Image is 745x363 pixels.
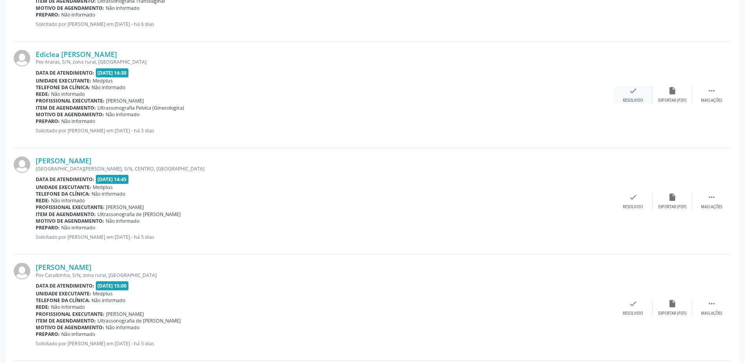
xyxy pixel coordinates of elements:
[701,204,722,210] div: Mais ações
[36,156,92,165] a: [PERSON_NAME]
[97,317,181,324] span: Ultrassonografia de [PERSON_NAME]
[61,331,95,337] span: Não informado
[92,191,125,197] span: Não informado
[36,5,104,11] b: Motivo de agendamento:
[707,193,716,202] i: 
[96,68,129,77] span: [DATE] 14:30
[36,91,49,97] b: Rede:
[36,324,104,331] b: Motivo de agendamento:
[51,91,85,97] span: Não informado
[36,234,613,240] p: Solicitado por [PERSON_NAME] em [DATE] - há 5 dias
[668,193,677,202] i: insert_drive_file
[61,118,95,125] span: Não informado
[36,317,96,324] b: Item de agendamento:
[61,224,95,231] span: Não informado
[701,311,722,316] div: Mais ações
[707,86,716,95] i: 
[36,224,60,231] b: Preparo:
[36,311,104,317] b: Profissional executante:
[36,282,94,289] b: Data de atendimento:
[106,324,139,331] span: Não informado
[36,111,104,118] b: Motivo de agendamento:
[96,281,129,290] span: [DATE] 15:00
[51,197,85,204] span: Não informado
[36,84,90,91] b: Telefone da clínica:
[707,299,716,308] i: 
[93,77,113,84] span: Medplus
[36,191,90,197] b: Telefone da clínica:
[36,204,104,211] b: Profissional executante:
[92,84,125,91] span: Não informado
[36,97,104,104] b: Profissional executante:
[106,204,144,211] span: [PERSON_NAME]
[61,11,95,18] span: Não informado
[623,311,643,316] div: Resolvido
[14,263,30,279] img: img
[668,299,677,308] i: insert_drive_file
[36,331,60,337] b: Preparo:
[629,86,637,95] i: check
[36,184,91,191] b: Unidade executante:
[97,211,181,218] span: Ultrassonografia de [PERSON_NAME]
[629,193,637,202] i: check
[36,263,92,271] a: [PERSON_NAME]
[36,272,613,279] div: Pov Caraibinha, S/N, zona rural, [GEOGRAPHIC_DATA]
[658,311,686,316] div: Exportar (PDF)
[36,77,91,84] b: Unidade executante:
[658,204,686,210] div: Exportar (PDF)
[36,104,96,111] b: Item de agendamento:
[36,21,613,27] p: Solicitado por [PERSON_NAME] em [DATE] - há 6 dias
[96,175,129,184] span: [DATE] 14:45
[36,165,613,172] div: [GEOGRAPHIC_DATA][PERSON_NAME], S/N, CENTRO, [GEOGRAPHIC_DATA]
[668,86,677,95] i: insert_drive_file
[623,98,643,103] div: Resolvido
[93,184,113,191] span: Medplus
[106,218,139,224] span: Não informado
[36,211,96,218] b: Item de agendamento:
[36,218,104,224] b: Motivo de agendamento:
[106,5,139,11] span: Não informado
[106,111,139,118] span: Não informado
[92,297,125,304] span: Não informado
[36,304,49,310] b: Rede:
[36,297,90,304] b: Telefone da clínica:
[36,118,60,125] b: Preparo:
[36,127,613,134] p: Solicitado por [PERSON_NAME] em [DATE] - há 5 dias
[93,290,113,297] span: Medplus
[36,50,117,59] a: Ediclea [PERSON_NAME]
[36,290,91,297] b: Unidade executante:
[14,50,30,66] img: img
[36,11,60,18] b: Preparo:
[14,156,30,173] img: img
[36,197,49,204] b: Rede:
[97,104,184,111] span: Ultrassonografia Pelvica (Ginecologica)
[36,70,94,76] b: Data de atendimento:
[629,299,637,308] i: check
[658,98,686,103] div: Exportar (PDF)
[106,97,144,104] span: [PERSON_NAME]
[106,311,144,317] span: [PERSON_NAME]
[36,59,613,65] div: Pov Araras, S/N, zona rural, [GEOGRAPHIC_DATA]
[701,98,722,103] div: Mais ações
[36,340,613,347] p: Solicitado por [PERSON_NAME] em [DATE] - há 5 dias
[36,176,94,183] b: Data de atendimento:
[51,304,85,310] span: Não informado
[623,204,643,210] div: Resolvido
